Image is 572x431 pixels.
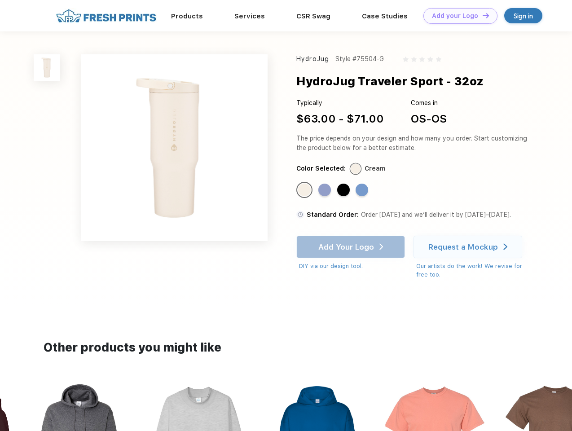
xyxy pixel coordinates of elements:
[299,262,405,271] div: DIY via our design tool.
[298,184,311,196] div: Cream
[34,54,60,81] img: func=resize&h=100
[296,54,329,64] div: HydroJug
[44,339,528,356] div: Other products you might like
[503,243,507,250] img: white arrow
[296,73,484,90] div: HydroJug Traveler Sport - 32oz
[361,211,511,218] span: Order [DATE] and we’ll deliver it by [DATE]–[DATE].
[53,8,159,24] img: fo%20logo%202.webp
[403,57,408,62] img: gray_star.svg
[296,98,384,108] div: Typically
[428,242,498,251] div: Request a Mockup
[318,184,331,196] div: Peri
[356,184,368,196] div: Light Blue
[296,134,531,153] div: The price depends on your design and how many you order. Start customizing the product below for ...
[296,211,304,219] img: standard order
[307,211,359,218] span: Standard Order:
[296,111,384,127] div: $63.00 - $71.00
[81,54,268,241] img: func=resize&h=640
[504,8,542,23] a: Sign in
[483,13,489,18] img: DT
[296,164,346,173] div: Color Selected:
[416,262,531,279] div: Our artists do the work! We revise for free too.
[365,164,385,173] div: Cream
[411,98,447,108] div: Comes in
[432,12,478,20] div: Add your Logo
[514,11,533,21] div: Sign in
[419,57,425,62] img: gray_star.svg
[411,111,447,127] div: OS-OS
[171,12,203,20] a: Products
[427,57,433,62] img: gray_star.svg
[436,57,441,62] img: gray_star.svg
[337,184,350,196] div: Black
[335,54,384,64] div: Style #75504-G
[411,57,417,62] img: gray_star.svg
